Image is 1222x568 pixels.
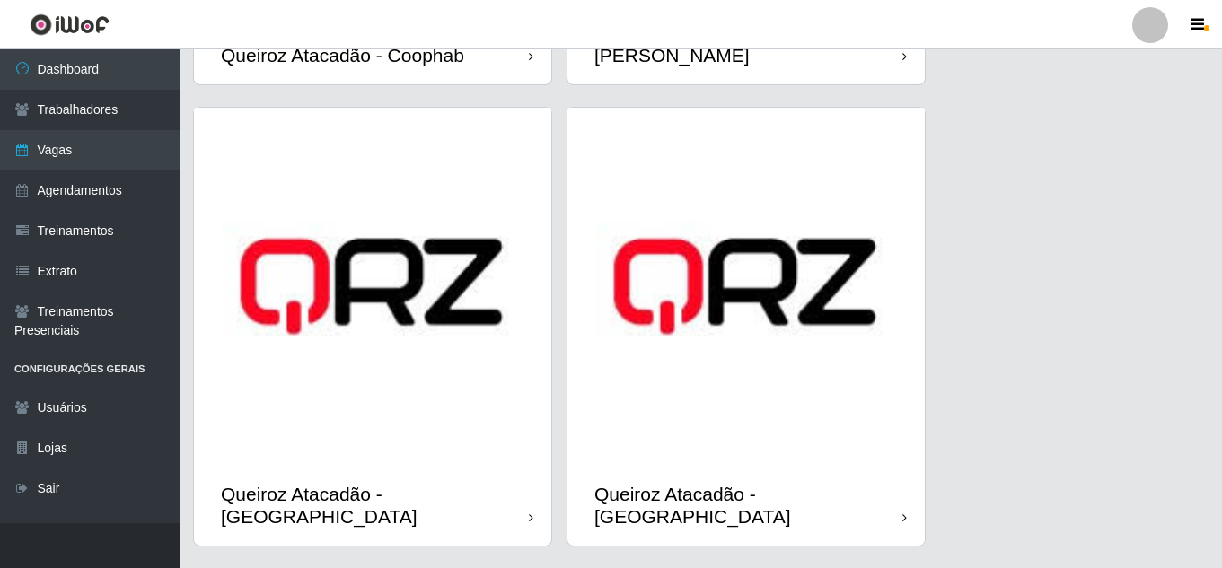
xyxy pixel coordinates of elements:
[221,44,464,66] div: Queiroz Atacadão - Coophab
[221,483,529,528] div: Queiroz Atacadão - [GEOGRAPHIC_DATA]
[567,108,925,546] a: Queiroz Atacadão - [GEOGRAPHIC_DATA]
[594,483,902,528] div: Queiroz Atacadão - [GEOGRAPHIC_DATA]
[30,13,110,36] img: CoreUI Logo
[194,108,551,465] img: cardImg
[194,108,551,546] a: Queiroz Atacadão - [GEOGRAPHIC_DATA]
[567,108,925,465] img: cardImg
